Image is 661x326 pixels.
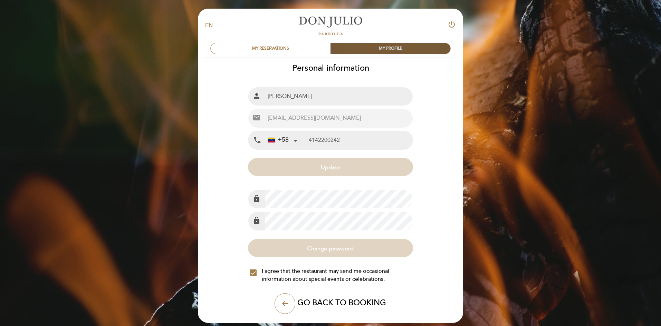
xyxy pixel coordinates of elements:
[281,299,289,308] i: arrow_back
[275,293,295,314] button: arrow_back
[309,131,412,149] input: Mobile Phone
[198,63,463,73] h2: Personal information
[448,20,456,29] i: power_settings_new
[252,113,261,122] i: email
[330,43,450,54] div: MY PROFILE
[248,158,413,176] button: Update
[252,92,261,100] i: person
[297,298,386,308] span: GO BACK TO BOOKING
[265,109,412,127] input: Email
[252,216,261,225] i: lock
[252,195,261,203] i: lock
[253,136,261,145] i: local_phone
[287,16,374,35] a: [PERSON_NAME]
[265,131,300,149] div: Venezuela: +58
[268,136,289,145] div: +58
[248,239,413,257] button: Change password
[262,267,411,283] span: I agree that the restaurant may send me occasional information about special events or celebrations.
[448,20,456,31] button: power_settings_new
[265,87,412,106] input: Full name
[211,43,330,54] div: MY RESERVATIONS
